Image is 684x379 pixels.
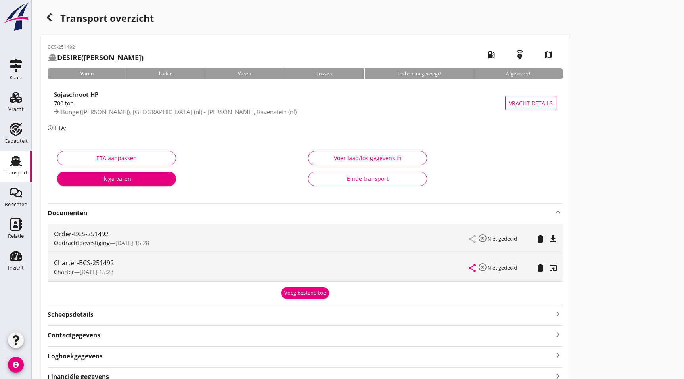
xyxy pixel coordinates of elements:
strong: Documenten [48,209,553,218]
div: Order-BCS-251492 [54,229,469,239]
div: Transport [4,170,28,175]
strong: Scheepsdetails [48,310,94,319]
button: Einde transport [308,172,427,186]
i: emergency_share [509,44,531,66]
div: Relatie [8,234,24,239]
span: Opdrachtbevestiging [54,239,110,247]
i: account_circle [8,357,24,373]
span: ETA: [55,124,67,132]
p: BCS-251492 [48,44,144,51]
span: Bunge ([PERSON_NAME]), [GEOGRAPHIC_DATA] (nl) - [PERSON_NAME], Ravenstein (nl) [61,108,297,116]
div: 700 ton [54,99,505,107]
div: Voer laad/los gegevens in [315,154,420,162]
i: highlight_off [478,262,487,272]
strong: Sojaschroot HP [54,90,98,98]
h2: ([PERSON_NAME]) [48,52,144,63]
span: [DATE] 15:28 [115,239,149,247]
button: Voeg bestand toe [281,287,329,299]
strong: DESIRE [57,53,81,62]
i: keyboard_arrow_right [553,308,563,319]
strong: Contactgegevens [48,331,100,340]
strong: Logboekgegevens [48,352,103,361]
div: Charter-BCS-251492 [54,258,469,268]
div: Lossen [284,68,364,79]
div: Berichten [5,202,27,207]
div: Varen [205,68,284,79]
i: delete [536,234,545,244]
div: — [54,268,469,276]
i: delete [536,263,545,273]
button: ETA aanpassen [57,151,176,165]
i: local_gas_station [480,44,502,66]
i: share [467,263,477,273]
a: Sojaschroot HP700 tonBunge ([PERSON_NAME]), [GEOGRAPHIC_DATA] (nl) - [PERSON_NAME], Ravenstein (n... [48,86,563,121]
div: ETA aanpassen [64,154,169,162]
div: Einde transport [315,174,420,183]
div: — [54,239,469,247]
button: Vracht details [505,96,556,110]
i: keyboard_arrow_right [553,329,563,340]
div: Kaart [10,75,22,80]
div: Vracht [8,107,24,112]
div: Laden [126,68,205,79]
div: Losbon toegevoegd [364,68,473,79]
i: file_download [548,234,558,244]
i: map [537,44,559,66]
div: Afgeleverd [473,68,563,79]
span: Vracht details [509,99,553,107]
i: highlight_off [478,234,487,243]
small: Niet gedeeld [487,264,517,271]
button: Ik ga varen [57,172,176,186]
i: keyboard_arrow_up [553,207,563,217]
div: Voeg bestand toe [284,289,326,297]
span: Charter [54,268,74,276]
div: Capaciteit [4,138,28,144]
i: keyboard_arrow_right [553,350,563,361]
i: open_in_browser [548,263,558,273]
span: [DATE] 15:28 [80,268,113,276]
div: Ik ga varen [63,174,170,183]
img: logo-small.a267ee39.svg [2,2,30,31]
button: Voer laad/los gegevens in [308,151,427,165]
div: Inzicht [8,265,24,270]
div: Varen [48,68,126,79]
small: Niet gedeeld [487,235,517,242]
div: Transport overzicht [41,10,569,29]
